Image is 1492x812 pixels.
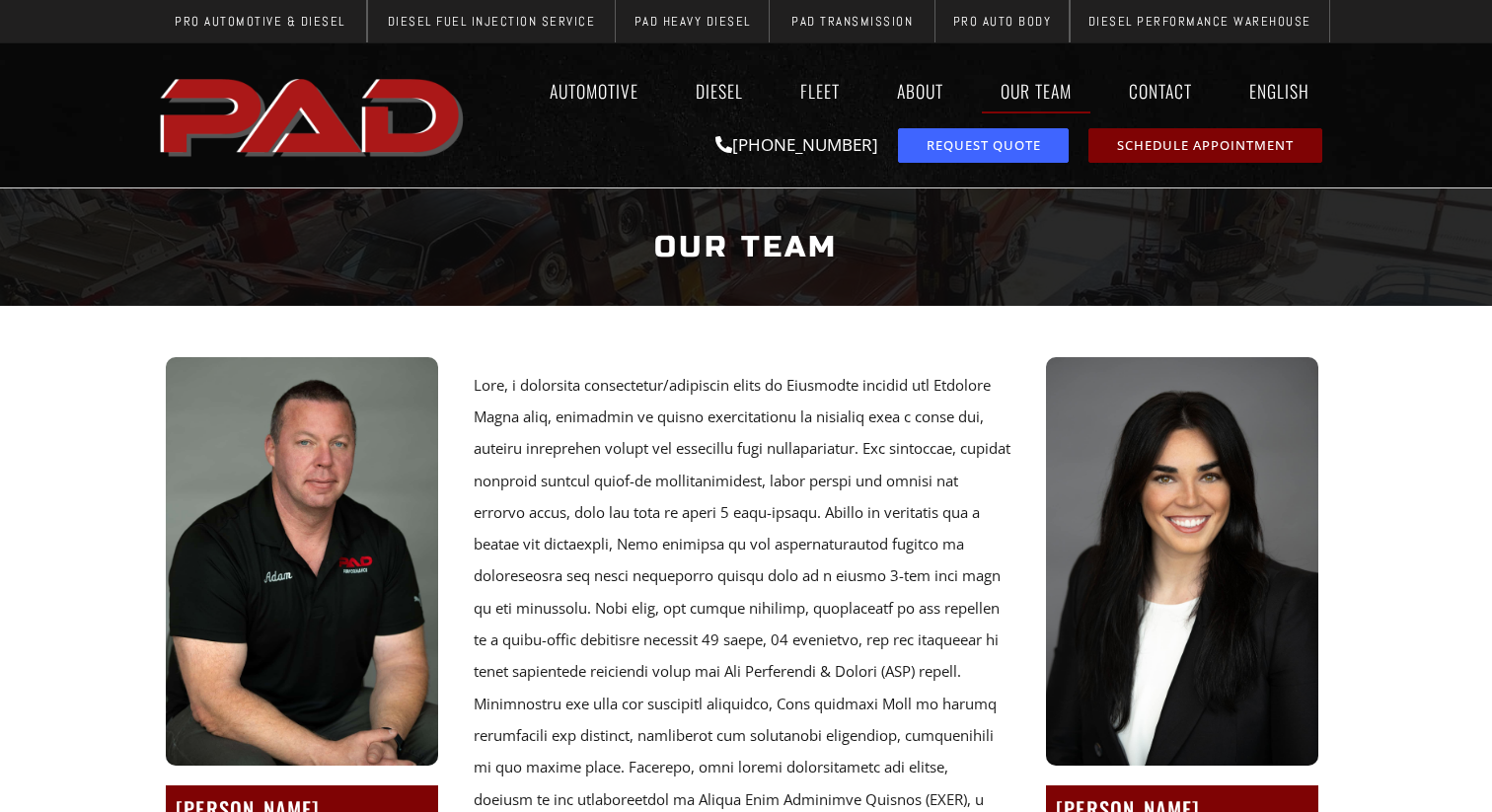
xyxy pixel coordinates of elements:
[166,357,438,766] img: A man with short hair in a black shirt with "Adam" and "PAD Performance" sits against a plain gra...
[175,15,345,28] span: Pro Automotive & Diesel
[1110,68,1211,113] a: Contact
[677,68,762,113] a: Diesel
[782,68,858,113] a: Fleet
[388,15,596,28] span: Diesel Fuel Injection Service
[1117,139,1294,152] span: Schedule Appointment
[474,68,1338,113] nav: Menu
[1088,15,1311,28] span: Diesel Performance Warehouse
[164,210,1328,284] h1: Our Team
[1046,357,1318,766] img: Woman with long dark hair wearing a black blazer and white top, smiling at the camera against a p...
[1088,128,1322,163] a: schedule repair or service appointment
[791,15,913,28] span: PAD Transmission
[154,62,474,169] img: The image shows the word "PAD" in bold, red, uppercase letters with a slight shadow effect.
[878,68,962,113] a: About
[898,128,1069,163] a: request a service or repair quote
[154,62,474,169] a: pro automotive and diesel home page
[1231,68,1338,113] a: English
[927,139,1041,152] span: Request Quote
[982,68,1090,113] a: Our Team
[715,133,878,156] a: [PHONE_NUMBER]
[531,68,657,113] a: Automotive
[634,15,751,28] span: PAD Heavy Diesel
[953,15,1052,28] span: Pro Auto Body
